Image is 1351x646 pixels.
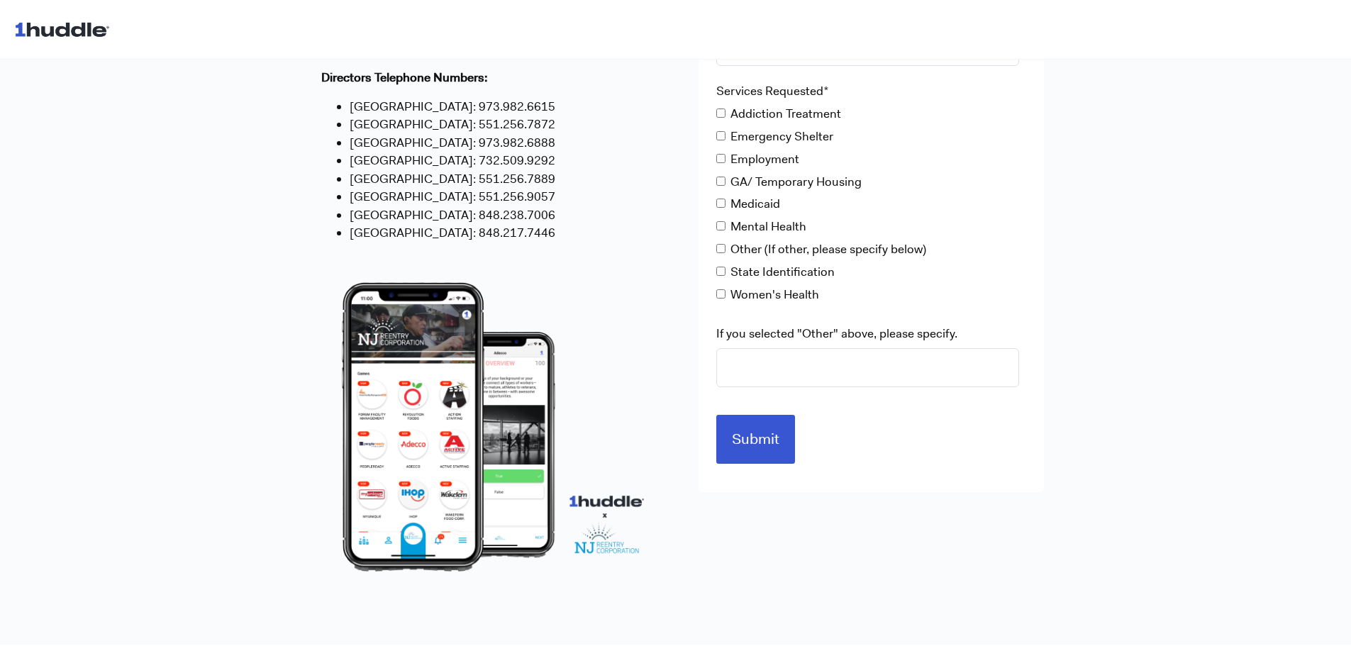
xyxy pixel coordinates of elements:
span: If you selected "Other" above, please specify. [716,325,957,341]
input: Women's Health [716,289,725,299]
input: Submit [716,415,795,463]
span: Employment [730,151,799,167]
span: Mental Health [730,218,806,234]
input: Other (If other, please specify below) [716,244,725,253]
li: [GEOGRAPHIC_DATA]: 848.238.7006 [350,206,667,225]
span: Women's Health [730,286,819,302]
span: Emergency Shelter [730,128,833,144]
input: Emergency Shelter [716,131,725,140]
input: Employment [716,154,725,163]
img: Blank 2000 x 2000-4 [321,254,667,599]
span: Addiction Treatment [730,106,841,121]
input: Medicaid [716,199,725,208]
span: Services Requested [716,83,823,99]
span: State Identification [730,264,835,279]
span: Medicaid [730,196,780,211]
li: [GEOGRAPHIC_DATA]: 848.217.7446 [350,224,667,243]
input: Addiction Treatment [716,108,725,118]
li: [GEOGRAPHIC_DATA]: 732.509.9292 [350,152,667,170]
li: [GEOGRAPHIC_DATA]: 551.256.7889 [350,170,667,189]
span: GA/ Temporary Housing [730,174,862,189]
li: [GEOGRAPHIC_DATA]: 973.982.6615 [350,98,667,116]
input: Mental Health [716,221,725,230]
img: 1huddle [14,16,116,43]
span: Other (If other, please specify below) [730,241,926,257]
input: GA/ Temporary Housing [716,177,725,186]
li: [GEOGRAPHIC_DATA]: 551.256.9057 [350,188,667,206]
strong: Directors Telephone Numbers: [321,69,488,85]
li: [GEOGRAPHIC_DATA]: 973.982.6888 [350,134,667,152]
input: State Identification [716,267,725,276]
li: [GEOGRAPHIC_DATA]: 551.256.7872 [350,116,667,134]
